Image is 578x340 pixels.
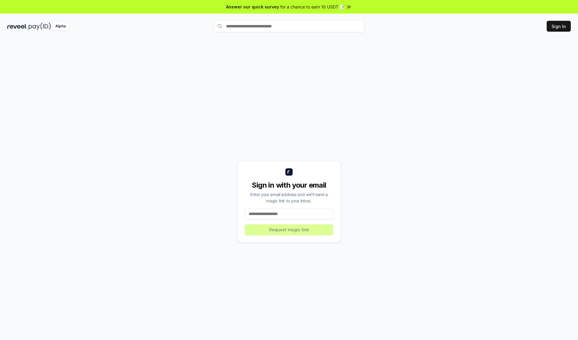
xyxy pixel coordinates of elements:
div: Alpha [52,23,69,30]
div: Enter your email address and we’ll send a magic link to your inbox. [245,191,333,204]
button: Sign In [547,21,571,32]
img: pay_id [29,23,51,30]
div: Sign in with your email [245,180,333,190]
span: for a chance to earn 10 USDT 📝 [280,4,345,10]
span: Answer our quick survey [226,4,279,10]
img: logo_small [285,168,293,176]
img: reveel_dark [7,23,27,30]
